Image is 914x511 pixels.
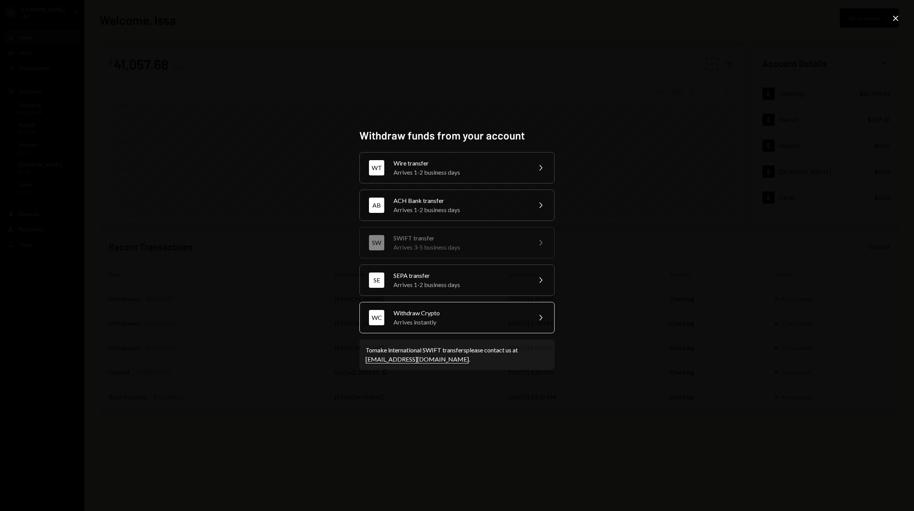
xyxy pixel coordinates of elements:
[393,234,527,243] div: SWIFT transfer
[393,271,527,280] div: SEPA transfer
[393,308,527,318] div: Withdraw Crypto
[393,205,527,214] div: Arrives 1-2 business days
[393,318,527,327] div: Arrives instantly
[369,310,384,325] div: WC
[359,264,555,296] button: SESEPA transferArrives 1-2 business days
[359,227,555,258] button: SWSWIFT transferArrives 3-5 business days
[359,302,555,333] button: WCWithdraw CryptoArrives instantly
[393,280,527,289] div: Arrives 1-2 business days
[393,159,527,168] div: Wire transfer
[369,198,384,213] div: AB
[359,190,555,221] button: ABACH Bank transferArrives 1-2 business days
[359,152,555,183] button: WTWire transferArrives 1-2 business days
[369,235,384,250] div: SW
[369,160,384,175] div: WT
[393,243,527,252] div: Arrives 3-5 business days
[369,273,384,288] div: SE
[366,346,548,364] div: To make international SWIFT transfers please contact us at .
[366,355,469,363] a: [EMAIL_ADDRESS][DOMAIN_NAME]
[393,168,527,177] div: Arrives 1-2 business days
[359,128,555,143] h2: Withdraw funds from your account
[393,196,527,205] div: ACH Bank transfer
